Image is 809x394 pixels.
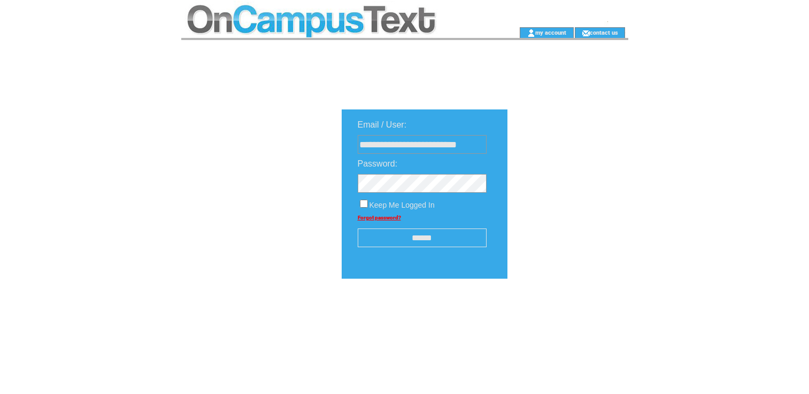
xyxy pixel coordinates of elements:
img: account_icon.gif;jsessionid=29FA02BC6EFF878F68547A5E92C2538A [527,29,535,37]
span: Email / User: [358,120,407,129]
a: contact us [590,29,618,36]
span: Keep Me Logged In [369,201,435,209]
img: transparent.png;jsessionid=29FA02BC6EFF878F68547A5E92C2538A [538,305,592,319]
img: contact_us_icon.gif;jsessionid=29FA02BC6EFF878F68547A5E92C2538A [582,29,590,37]
a: Forgot password? [358,215,401,220]
a: my account [535,29,566,36]
span: Password: [358,159,398,168]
